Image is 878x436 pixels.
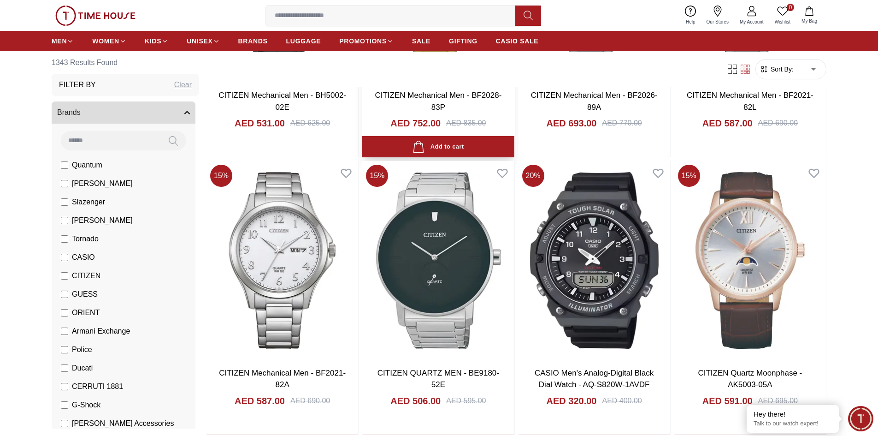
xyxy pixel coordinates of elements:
a: CITIZEN QUARTZ MEN - BE9180-52E [377,369,499,389]
h4: AED 591.00 [702,394,753,407]
h4: AED 506.00 [390,394,441,407]
input: CASIO [61,254,68,261]
div: AED 595.00 [446,395,486,406]
span: CERRUTI 1881 [72,381,123,392]
a: BRANDS [238,33,268,49]
img: ... [55,6,136,26]
a: CITIZEN Mechanical Men - BF2021-82A [219,369,346,389]
div: AED 695.00 [758,395,798,406]
input: Tornado [61,235,68,243]
span: Ducati [72,363,93,374]
h6: 1343 Results Found [52,52,199,74]
a: CITIZEN Mechanical Men - BF2021-82A [206,161,358,359]
span: CASIO SALE [496,36,539,46]
span: GIFTING [449,36,477,46]
h4: AED 752.00 [390,117,441,130]
span: Help [682,18,699,25]
span: 15 % [210,165,232,187]
h4: AED 587.00 [235,394,285,407]
span: WOMEN [92,36,119,46]
input: ORIENT [61,309,68,317]
span: [PERSON_NAME] [72,215,133,226]
a: CITIZEN Mechanical Men - BF2021-82L [687,91,813,112]
a: WOMEN [92,33,126,49]
a: CASIO Men's Analog-Digital Black Dial Watch - AQ-S820W-1AVDF [535,369,654,389]
span: GUESS [72,289,98,300]
span: ORIENT [72,307,100,318]
span: [PERSON_NAME] [72,178,133,189]
input: CITIZEN [61,272,68,280]
div: Add to cart [412,141,464,153]
input: CERRUTI 1881 [61,383,68,390]
div: AED 625.00 [290,118,330,129]
h4: AED 693.00 [547,117,597,130]
a: GIFTING [449,33,477,49]
div: Hey there! [754,410,832,419]
a: UNISEX [187,33,219,49]
a: Help [680,4,701,27]
a: SALE [412,33,430,49]
a: CITIZEN Mechanical Men - BF2028-83P [375,91,501,112]
input: Police [61,346,68,353]
input: Slazenger [61,198,68,206]
input: G-Shock [61,401,68,409]
span: Wishlist [771,18,794,25]
span: LUGGAGE [286,36,321,46]
span: UNISEX [187,36,212,46]
img: CITIZEN Quartz Moonphase - AK5003-05A [674,161,826,359]
input: GUESS [61,291,68,298]
div: Chat Widget [848,406,873,431]
a: CASIO SALE [496,33,539,49]
h3: Filter By [59,79,96,90]
input: Armani Exchange [61,328,68,335]
input: [PERSON_NAME] [61,217,68,224]
button: My Bag [796,5,823,26]
a: 0Wishlist [769,4,796,27]
span: SALE [412,36,430,46]
div: AED 690.00 [290,395,330,406]
span: BRANDS [238,36,268,46]
a: CITIZEN Quartz Moonphase - AK5003-05A [698,369,802,389]
span: My Bag [798,18,821,24]
a: PROMOTIONS [339,33,394,49]
span: 15 % [678,165,700,187]
span: G-Shock [72,400,100,411]
a: CITIZEN Mechanical Men - BF2026-89A [531,91,658,112]
p: Talk to our watch expert! [754,420,832,428]
a: LUGGAGE [286,33,321,49]
span: Quantum [72,160,102,171]
span: [PERSON_NAME] Accessories [72,418,174,429]
a: CITIZEN Mechanical Men - BH5002-02E [218,91,346,112]
button: Sort By: [760,65,794,74]
span: Tornado [72,233,99,245]
span: Our Stores [703,18,732,25]
div: AED 770.00 [602,118,642,129]
div: Clear [174,79,192,90]
span: KIDS [145,36,161,46]
img: CASIO Men's Analog-Digital Black Dial Watch - AQ-S820W-1AVDF [519,161,670,359]
h4: AED 531.00 [235,117,285,130]
span: CITIZEN [72,270,100,281]
span: CASIO [72,252,95,263]
span: Brands [57,107,81,118]
span: MEN [52,36,67,46]
span: 20 % [522,165,544,187]
a: KIDS [145,33,168,49]
input: [PERSON_NAME] Accessories [61,420,68,427]
button: Brands [52,102,195,124]
span: My Account [736,18,767,25]
a: MEN [52,33,74,49]
img: CITIZEN QUARTZ MEN - BE9180-52E [362,161,514,359]
div: AED 835.00 [446,118,486,129]
a: Our Stores [701,4,734,27]
span: Slazenger [72,197,105,208]
h4: AED 320.00 [547,394,597,407]
div: AED 690.00 [758,118,798,129]
button: Add to cart [362,136,514,158]
span: Police [72,344,92,355]
input: Quantum [61,161,68,169]
h4: AED 587.00 [702,117,753,130]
